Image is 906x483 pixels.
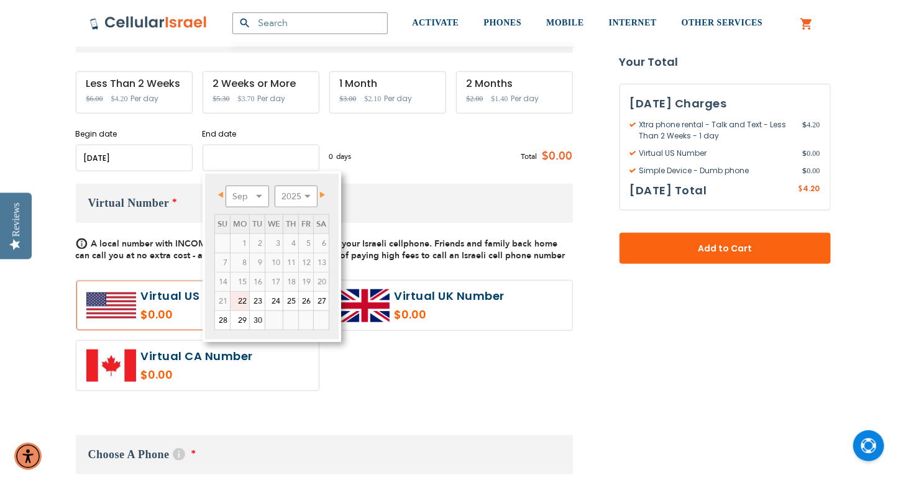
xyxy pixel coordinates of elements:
span: Total [521,151,538,162]
span: Xtra phone rental - Talk and Text - Less Than 2 Weeks - 1 day [630,119,803,142]
span: $5.30 [213,94,230,103]
div: Accessibility Menu [14,443,42,470]
span: 0 [329,151,337,162]
span: Per day [511,93,539,104]
span: $4.20 [111,94,128,103]
span: $2.00 [467,94,483,103]
select: Select month [226,186,269,207]
td: minimum 5 days rental Or minimum 4 months on Long term plans [214,291,230,310]
span: PHONES [484,18,522,27]
span: Virtual US Number [630,148,803,159]
a: 29 [231,311,249,330]
span: $3.70 [238,94,255,103]
span: $ [803,165,807,176]
span: $3.00 [340,94,357,103]
span: A local number with INCOMING calls and sms, that comes to your Israeli cellphone. Friends and fam... [76,238,565,261]
a: 27 [314,292,329,310]
div: 2 Months [467,78,562,89]
a: 25 [283,292,298,310]
button: Add to Cart [620,233,831,264]
img: Cellular Israel Logo [89,16,208,30]
a: Next [313,187,328,203]
span: $0.00 [538,147,573,166]
span: 0.00 [803,148,820,159]
a: 22 [231,292,249,310]
a: 23 [250,292,265,310]
a: 28 [215,311,230,330]
span: Virtual Number [88,197,170,209]
span: OTHER SERVICES [682,18,763,27]
strong: Your Total [620,53,831,71]
h3: [DATE] Total [630,181,707,200]
span: ACTIVATE [413,18,459,27]
input: MM/DD/YYYY [203,145,319,171]
span: 4.20 [803,119,820,142]
input: Search [232,12,388,34]
span: Prev [218,192,223,198]
div: 1 Month [340,78,436,89]
span: Next [320,192,325,198]
span: Help [173,448,185,461]
input: MM/DD/YYYY [76,145,193,171]
span: Per day [131,93,159,104]
span: INTERNET [609,18,657,27]
span: Per day [385,93,413,104]
span: $ [798,184,803,195]
span: 0.00 [803,165,820,176]
a: 24 [265,292,283,310]
span: 4.20 [803,183,820,194]
a: Prev [216,187,231,203]
a: 26 [299,292,313,310]
span: Simple Device - Dumb phone [630,165,803,176]
span: 21 [215,292,230,310]
div: Less Than 2 Weeks [86,78,182,89]
label: Begin date [76,129,193,140]
span: $6.00 [86,94,103,103]
span: $2.10 [365,94,382,103]
span: $1.40 [492,94,508,103]
a: 30 [250,311,265,330]
h3: Choose A Phone [76,435,573,474]
span: Add to Cart [661,242,790,255]
span: Per day [258,93,286,104]
span: $ [803,148,807,159]
h3: [DATE] Charges [630,94,820,113]
div: Reviews [11,202,22,237]
span: $ [803,119,807,130]
span: MOBILE [546,18,584,27]
select: Select year [275,186,318,207]
label: End date [203,129,319,140]
span: days [337,151,352,162]
div: 2 Weeks or More [213,78,309,89]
